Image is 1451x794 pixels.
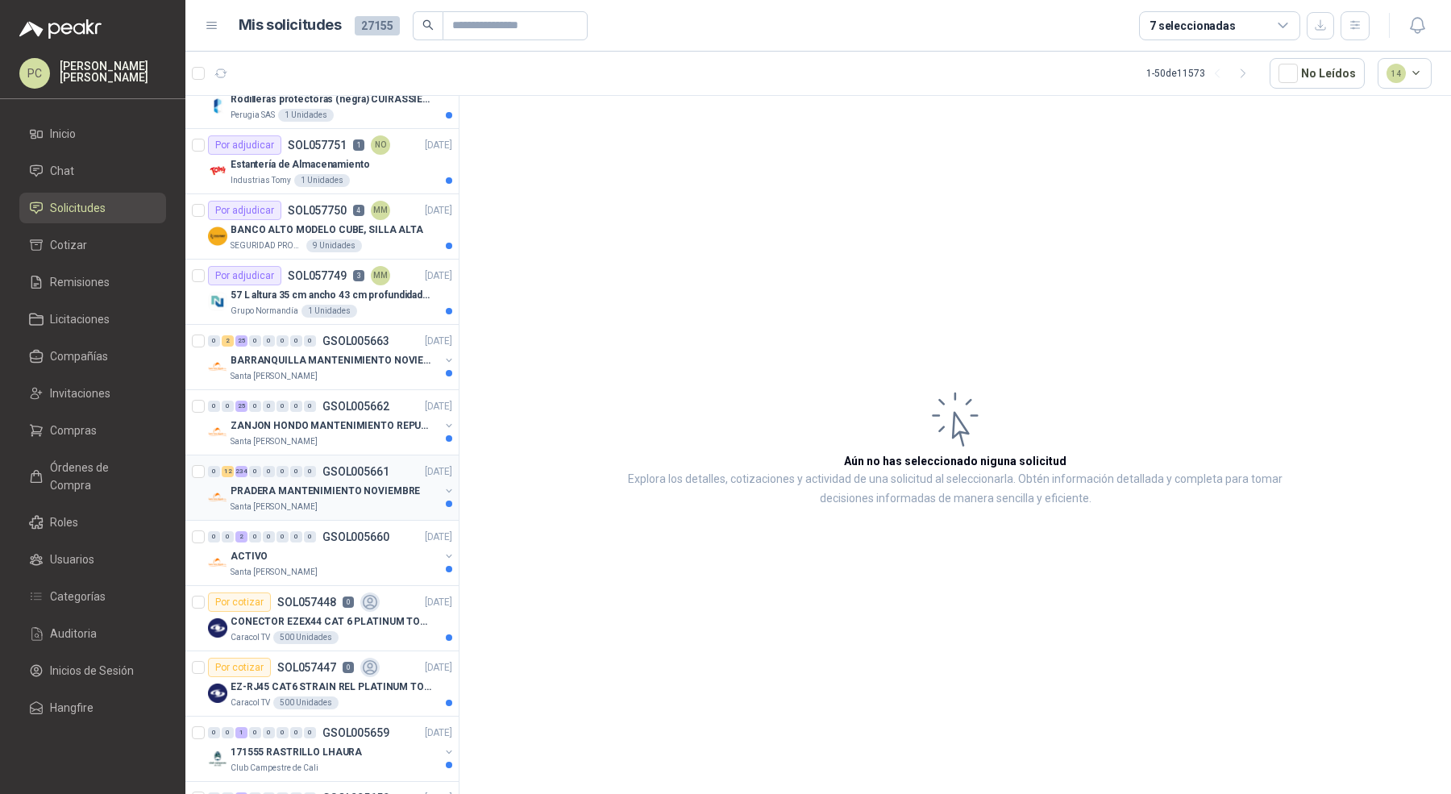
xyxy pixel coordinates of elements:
[19,304,166,335] a: Licitaciones
[235,531,247,542] div: 2
[235,335,247,347] div: 25
[343,597,354,608] p: 0
[222,727,234,738] div: 0
[50,125,76,143] span: Inicio
[290,727,302,738] div: 0
[425,464,452,480] p: [DATE]
[19,267,166,297] a: Remisiones
[222,335,234,347] div: 2
[231,762,318,775] p: Club Campestre de Cali
[231,288,431,303] p: 57 L altura 35 cm ancho 43 cm profundidad 39 cm
[249,727,261,738] div: 0
[208,618,227,638] img: Company Logo
[422,19,434,31] span: search
[231,157,370,173] p: Estantería de Almacenamiento
[371,135,390,155] div: NO
[19,507,166,538] a: Roles
[1378,58,1432,89] button: 14
[208,357,227,376] img: Company Logo
[231,222,423,238] p: BANCO ALTO MODELO CUBE, SILLA ALTA
[208,331,455,383] a: 0 2 25 0 0 0 0 0 GSOL005663[DATE] Company LogoBARRANQUILLA MANTENIMIENTO NOVIEMBRESanta [PERSON_N...
[19,156,166,186] a: Chat
[304,727,316,738] div: 0
[185,651,459,717] a: Por cotizarSOL0574470[DATE] Company LogoEZ-RJ45 CAT6 STRAIN REL PLATINUM TOOLSCaracol TV500 Unidades
[231,239,303,252] p: SEGURIDAD PROVISER LTDA
[50,551,94,568] span: Usuarios
[306,239,362,252] div: 9 Unidades
[322,727,389,738] p: GSOL005659
[50,513,78,531] span: Roles
[355,16,400,35] span: 27155
[208,266,281,285] div: Por adjudicar
[19,581,166,612] a: Categorías
[208,723,455,775] a: 0 0 1 0 0 0 0 0 GSOL005659[DATE] Company Logo171555 RASTRILLO LHAURAClub Campestre de Cali
[231,109,275,122] p: Perugia SAS
[288,139,347,151] p: SOL057751
[19,341,166,372] a: Compañías
[290,335,302,347] div: 0
[288,270,347,281] p: SOL057749
[208,292,227,311] img: Company Logo
[50,199,106,217] span: Solicitudes
[19,230,166,260] a: Cotizar
[208,135,281,155] div: Por adjudicar
[425,138,452,153] p: [DATE]
[425,203,452,218] p: [DATE]
[208,488,227,507] img: Company Logo
[273,696,339,709] div: 500 Unidades
[1270,58,1365,89] button: No Leídos
[301,305,357,318] div: 1 Unidades
[222,466,234,477] div: 12
[50,385,110,402] span: Invitaciones
[208,592,271,612] div: Por cotizar
[277,662,336,673] p: SOL057447
[208,335,220,347] div: 0
[222,531,234,542] div: 0
[249,335,261,347] div: 0
[231,418,431,434] p: ZANJON HONDO MANTENIMIENTO REPUESTOS
[19,618,166,649] a: Auditoria
[249,531,261,542] div: 0
[50,422,97,439] span: Compras
[208,397,455,448] a: 0 0 25 0 0 0 0 0 GSOL005662[DATE] Company LogoZANJON HONDO MANTENIMIENTO REPUESTOSSanta [PERSON_N...
[304,335,316,347] div: 0
[322,401,389,412] p: GSOL005662
[208,531,220,542] div: 0
[19,544,166,575] a: Usuarios
[50,625,97,642] span: Auditoria
[19,58,50,89] div: PC
[50,588,106,605] span: Categorías
[249,466,261,477] div: 0
[208,749,227,768] img: Company Logo
[231,680,431,695] p: EZ-RJ45 CAT6 STRAIN REL PLATINUM TOOLS
[231,484,420,499] p: PRADERA MANTENIMIENTO NOVIEMBRE
[208,658,271,677] div: Por cotizar
[235,466,247,477] div: 234
[185,260,459,325] a: Por adjudicarSOL0577493MM[DATE] Company Logo57 L altura 35 cm ancho 43 cm profundidad 39 cmGrupo ...
[208,96,227,115] img: Company Logo
[222,401,234,412] div: 0
[277,597,336,608] p: SOL057448
[353,205,364,216] p: 4
[353,270,364,281] p: 3
[208,161,227,181] img: Company Logo
[263,727,275,738] div: 0
[231,174,291,187] p: Industrias Tomy
[343,662,354,673] p: 0
[208,201,281,220] div: Por adjudicar
[208,462,455,513] a: 0 12 234 0 0 0 0 0 GSOL005661[DATE] Company LogoPRADERA MANTENIMIENTO NOVIEMBRESanta [PERSON_NAME]
[19,655,166,686] a: Inicios de Sesión
[208,401,220,412] div: 0
[19,692,166,723] a: Hangfire
[231,745,362,760] p: 171555 RASTRILLO LHAURA
[19,19,102,39] img: Logo peakr
[231,549,268,564] p: ACTIVO
[50,347,108,365] span: Compañías
[290,401,302,412] div: 0
[185,586,459,651] a: Por cotizarSOL0574480[DATE] Company LogoCONECTOR EZEX44 CAT 6 PLATINUM TOOLSCaracol TV500 Unidades
[304,531,316,542] div: 0
[231,566,318,579] p: Santa [PERSON_NAME]
[231,631,270,644] p: Caracol TV
[185,64,459,129] a: Por cotizarSOL0577520[DATE] Company LogoRodilleras protectoras (negra) CUIRASSIER para motociclet...
[239,14,342,37] h1: Mis solicitudes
